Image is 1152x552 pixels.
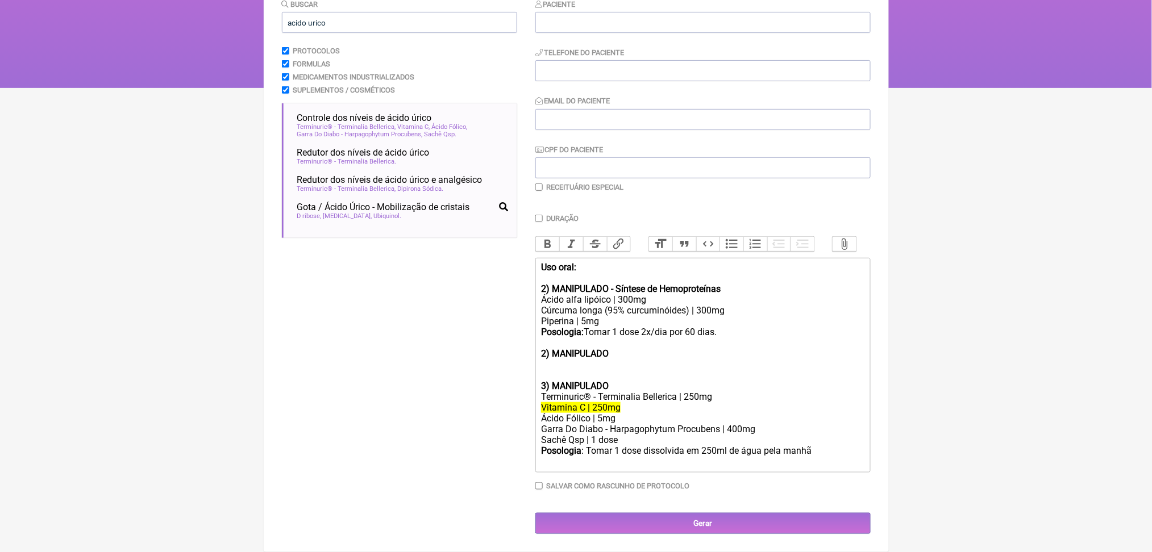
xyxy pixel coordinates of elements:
del: Vitamina C | 250mg [541,402,621,413]
button: Heading [649,237,673,252]
div: Sachê Qsp | 1 dose [541,434,864,445]
div: Ácido Fólico | 5mg [541,413,864,424]
div: Terminuric® - Terminalia Bellerica | 250mg [541,391,864,402]
div: Ácido alfa lipóico | 300mg Cúrcuma longa (95% curcuminóides) | 300mg Piperina | 5mg Tomar 1 dose ... [541,262,864,348]
span: D ribose [297,212,322,220]
input: Gerar [535,513,871,534]
span: Ubiquinol [374,212,402,220]
label: Suplementos / Cosméticos [293,86,395,94]
span: Sachê Qsp [425,131,457,138]
button: Numbers [743,237,767,252]
span: Controle dos níveis de ácido úrico [297,112,432,123]
strong: Uso oral: [541,262,576,273]
span: Redutor dos níveis de ácido úrico e analgésico [297,174,483,185]
label: Medicamentos Industrializados [293,73,414,81]
label: Salvar como rascunho de Protocolo [546,482,689,490]
button: Bold [536,237,560,252]
span: [MEDICAL_DATA] [323,212,372,220]
span: Dipirona Sódica [398,185,444,193]
div: : Tomar 1 dose dissolvida em 250ml de água pela manhã ㅤ [541,445,864,468]
button: Increase Level [791,237,814,252]
label: Protocolos [293,47,340,55]
button: Code [696,237,720,252]
input: exemplo: emagrecimento, ansiedade [282,12,517,33]
button: Link [607,237,631,252]
label: Telefone do Paciente [535,48,625,57]
span: Ácido Fólico [432,123,468,131]
button: Decrease Level [767,237,791,252]
span: Terminuric® - Terminalia Bellerica [297,123,396,131]
span: Redutor dos níveis de ácido úrico [297,147,430,158]
button: Quote [672,237,696,252]
label: Duração [546,214,579,223]
strong: 2) MANIPULADO [541,348,609,359]
strong: Posologia: [541,327,584,337]
button: Italic [559,237,583,252]
span: Gota / Ácido Úrico - Mobilização de cristais [297,202,470,212]
button: Attach Files [833,237,856,252]
span: Terminuric® - Terminalia Bellerica [297,158,397,165]
span: Garra Do Diabo - Harpagophytum Procubens [297,131,423,138]
div: Garra Do Diabo - Harpagophytum Procubens | 400mg [541,424,864,434]
button: Strikethrough [583,237,607,252]
label: Formulas [293,60,330,68]
label: Receituário Especial [546,183,623,191]
span: Terminuric® - Terminalia Bellerica [297,185,396,193]
strong: 3) MANIPULADO [541,380,609,391]
label: Email do Paciente [535,97,610,105]
label: CPF do Paciente [535,145,604,154]
button: Bullets [720,237,743,252]
strong: Posologia [541,445,581,456]
strong: 2) MANIPULADO - Síntese de Hemoproteínas [541,283,721,294]
span: Vitamina C [398,123,430,131]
